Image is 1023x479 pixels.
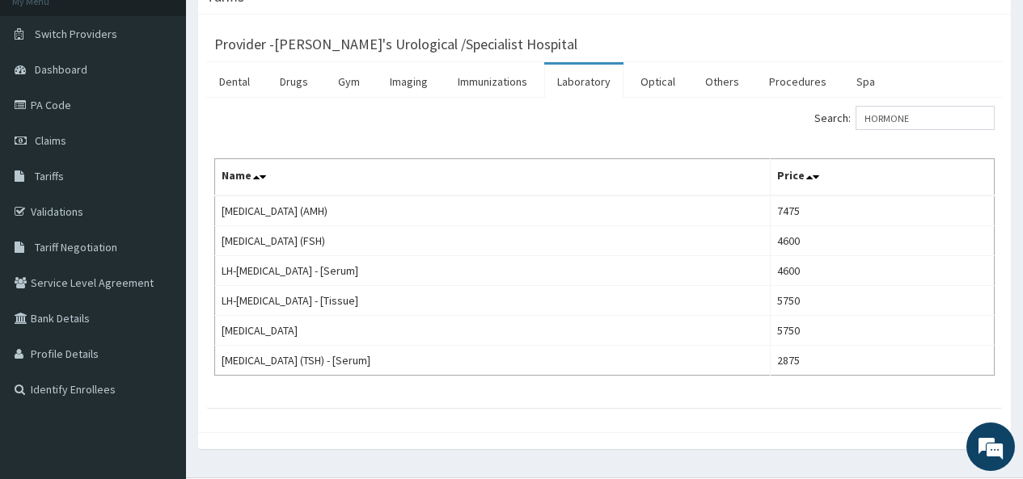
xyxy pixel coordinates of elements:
span: We're online! [94,139,223,302]
a: Imaging [377,65,441,99]
a: Drugs [267,65,321,99]
a: Gym [325,65,373,99]
a: Procedures [756,65,839,99]
td: 5750 [771,316,995,346]
td: 2875 [771,346,995,376]
td: [MEDICAL_DATA] (AMH) [215,195,771,226]
td: [MEDICAL_DATA] (TSH) - [Serum] [215,346,771,376]
span: Claims [35,133,66,148]
span: Tariff Negotiation [35,240,117,254]
img: d_794563401_company_1708531726252_794563401 [30,81,66,121]
input: Search: [856,106,995,130]
td: LH-[MEDICAL_DATA] - [Serum] [215,256,771,286]
a: Laboratory [544,65,624,99]
th: Price [771,159,995,196]
label: Search: [814,106,995,130]
td: 7475 [771,195,995,226]
a: Immunizations [445,65,540,99]
td: 4600 [771,226,995,256]
a: Spa [843,65,888,99]
th: Name [215,159,771,196]
td: [MEDICAL_DATA] [215,316,771,346]
td: 4600 [771,256,995,286]
div: Chat with us now [84,90,272,111]
span: Dashboard [35,62,87,77]
span: Switch Providers [35,27,117,41]
a: Others [692,65,752,99]
td: LH-[MEDICAL_DATA] - [Tissue] [215,286,771,316]
td: [MEDICAL_DATA] (FSH) [215,226,771,256]
a: Optical [628,65,688,99]
h3: Provider - [PERSON_NAME]'s Urological /Specialist Hospital [214,37,577,52]
a: Dental [206,65,263,99]
td: 5750 [771,286,995,316]
div: Minimize live chat window [265,8,304,47]
span: Tariffs [35,169,64,183]
textarea: Type your message and hit 'Enter' [8,313,308,369]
